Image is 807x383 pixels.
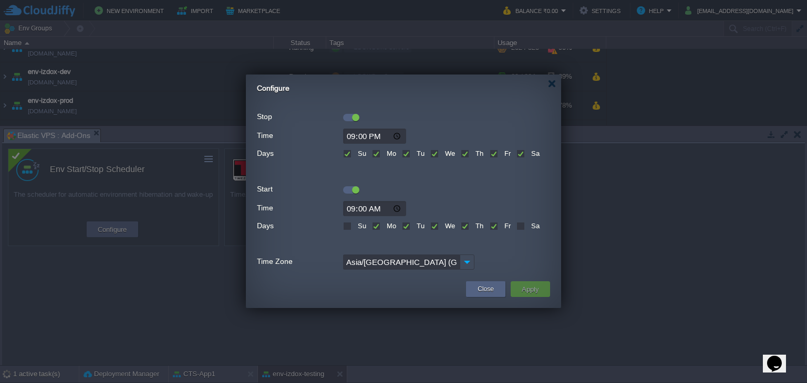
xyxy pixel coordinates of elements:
label: Su [355,222,366,230]
label: Time [257,201,342,215]
label: Time [257,129,342,143]
label: Th [473,222,483,230]
label: Tu [414,222,425,230]
label: Start [257,182,342,196]
label: Mo [384,150,396,157]
button: Close [478,284,494,294]
label: We [442,150,455,157]
label: Time Zone [257,254,342,269]
button: Apply [519,283,542,295]
label: Su [355,150,366,157]
label: Days [257,219,342,233]
label: Sa [529,222,540,230]
label: Days [257,146,342,161]
label: We [442,222,455,230]
label: Sa [529,150,540,157]
label: Fr [502,222,511,230]
label: Stop [257,110,342,124]
label: Fr [502,150,511,157]
iframe: chat widget [763,341,796,373]
span: Configure [257,84,289,92]
label: Tu [414,150,425,157]
label: Mo [384,222,396,230]
label: Th [473,150,483,157]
